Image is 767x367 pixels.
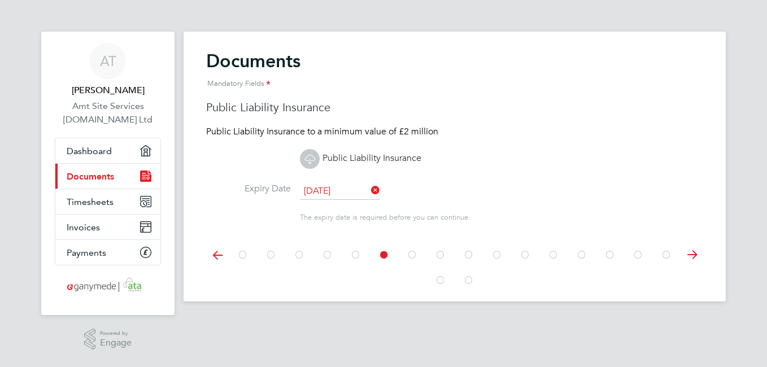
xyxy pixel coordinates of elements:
a: Invoices [55,215,160,239]
span: AT [100,54,116,68]
a: Documents [55,164,160,189]
span: Engage [100,338,132,348]
span: Invoices [67,222,100,233]
a: Public Liability Insurance [300,152,421,164]
div: Mandatory Fields [206,72,703,95]
a: Payments [55,240,160,265]
span: Payments [67,247,106,258]
h2: Documents [206,50,703,95]
p: Public Liability Insurance to a minimum value of £2 million [206,126,703,138]
span: Timesheets [67,196,114,207]
span: Powered by [100,329,132,338]
h3: Public Liability Insurance [206,100,703,115]
span: The expiry date is required before you can continue. [300,213,470,222]
a: Go to home page [55,277,161,295]
a: Powered byEngage [84,329,132,350]
span: Documents [67,171,114,182]
a: Dashboard [55,138,160,163]
span: Adrian Taylor [55,84,161,97]
nav: Main navigation [41,32,175,315]
a: Amt Site Services [DOMAIN_NAME] Ltd [55,99,161,126]
span: Dashboard [67,146,112,156]
a: Timesheets [55,189,160,214]
img: ganymedesolutions-logo-retina.png [64,277,152,295]
label: Expiry Date [206,183,291,195]
input: Select one [300,183,380,200]
a: AT[PERSON_NAME] [55,43,161,97]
